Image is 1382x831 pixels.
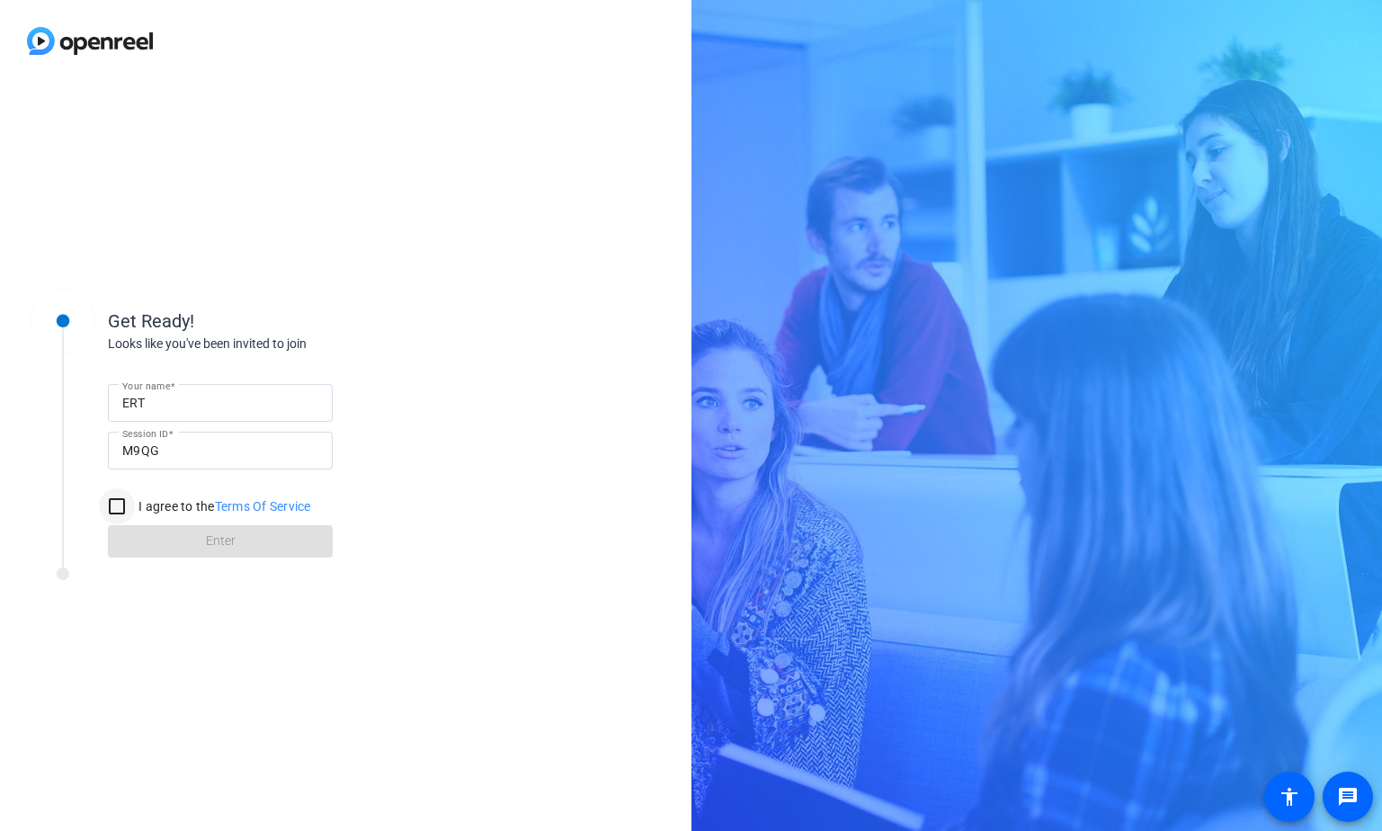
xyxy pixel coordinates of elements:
[135,497,311,515] label: I agree to the
[1337,786,1359,808] mat-icon: message
[122,428,168,439] mat-label: Session ID
[122,380,170,391] mat-label: Your name
[108,335,468,353] div: Looks like you've been invited to join
[215,499,311,514] a: Terms Of Service
[108,308,468,335] div: Get Ready!
[1279,786,1300,808] mat-icon: accessibility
